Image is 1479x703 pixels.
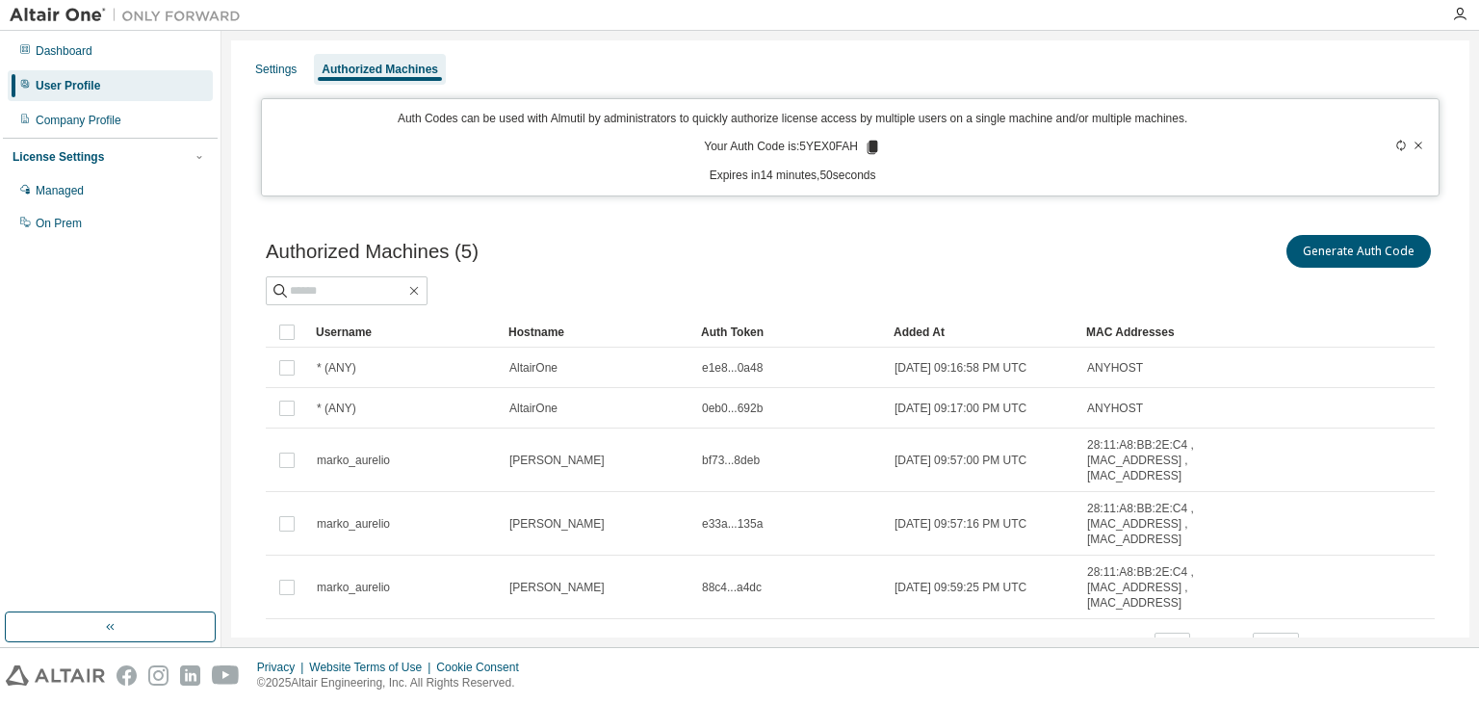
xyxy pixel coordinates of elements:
[273,168,1311,184] p: Expires in 14 minutes, 50 seconds
[895,453,1026,468] span: [DATE] 09:57:00 PM UTC
[36,43,92,59] div: Dashboard
[702,401,763,416] span: 0eb0...692b
[322,62,438,77] div: Authorized Machines
[1072,633,1190,658] span: Items per page
[1207,633,1299,658] span: Page n.
[317,401,356,416] span: * (ANY)
[702,580,762,595] span: 88c4...a4dc
[273,111,1311,127] p: Auth Codes can be used with Almutil by administrators to quickly authorize license access by mult...
[6,665,105,686] img: altair_logo.svg
[894,317,1071,348] div: Added At
[509,453,605,468] span: [PERSON_NAME]
[180,665,200,686] img: linkedin.svg
[895,580,1026,595] span: [DATE] 09:59:25 PM UTC
[10,6,250,25] img: Altair One
[1087,360,1143,376] span: ANYHOST
[509,516,605,532] span: [PERSON_NAME]
[509,401,558,416] span: AltairOne
[257,660,309,675] div: Privacy
[317,580,390,595] span: marko_aurelio
[316,317,493,348] div: Username
[317,516,390,532] span: marko_aurelio
[1159,638,1185,653] button: 10
[36,183,84,198] div: Managed
[1286,235,1431,268] button: Generate Auth Code
[436,660,530,675] div: Cookie Consent
[36,78,100,93] div: User Profile
[36,216,82,231] div: On Prem
[702,453,760,468] span: bf73...8deb
[702,360,763,376] span: e1e8...0a48
[257,675,531,691] p: © 2025 Altair Engineering, Inc. All Rights Reserved.
[1087,564,1222,611] span: 28:11:A8:BB:2E:C4 , [MAC_ADDRESS] , [MAC_ADDRESS]
[317,360,356,376] span: * (ANY)
[255,62,297,77] div: Settings
[702,516,763,532] span: e33a...135a
[317,453,390,468] span: marko_aurelio
[1087,401,1143,416] span: ANYHOST
[895,360,1026,376] span: [DATE] 09:16:58 PM UTC
[212,665,240,686] img: youtube.svg
[509,360,558,376] span: AltairOne
[1087,437,1222,483] span: 28:11:A8:BB:2E:C4 , [MAC_ADDRESS] , [MAC_ADDRESS]
[266,241,479,263] span: Authorized Machines (5)
[148,665,169,686] img: instagram.svg
[36,113,121,128] div: Company Profile
[13,149,104,165] div: License Settings
[509,580,605,595] span: [PERSON_NAME]
[704,139,881,156] p: Your Auth Code is: 5YEX0FAH
[895,401,1026,416] span: [DATE] 09:17:00 PM UTC
[701,317,878,348] div: Auth Token
[1086,317,1223,348] div: MAC Addresses
[508,317,686,348] div: Hostname
[895,516,1026,532] span: [DATE] 09:57:16 PM UTC
[309,660,436,675] div: Website Terms of Use
[117,665,137,686] img: facebook.svg
[1087,501,1222,547] span: 28:11:A8:BB:2E:C4 , [MAC_ADDRESS] , [MAC_ADDRESS]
